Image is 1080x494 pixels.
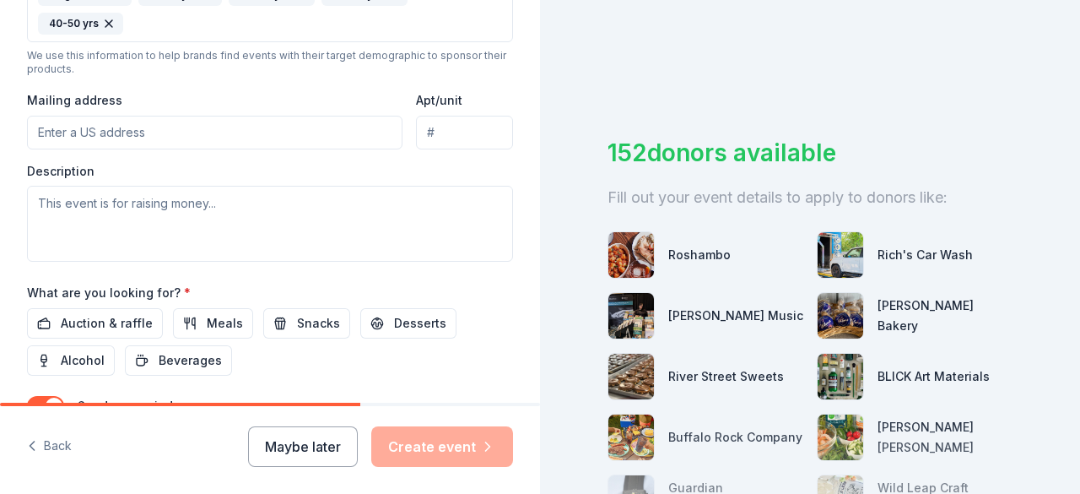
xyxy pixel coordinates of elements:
span: Beverages [159,350,222,371]
div: We use this information to help brands find events with their target demographic to sponsor their... [27,49,513,76]
span: Snacks [297,313,340,334]
img: photo for Alfred Music [608,293,654,339]
label: Mailing address [27,92,122,109]
button: Meals [173,308,253,339]
img: photo for Rich's Car Wash [818,232,863,278]
img: photo for Roshambo [608,232,654,278]
label: Apt/unit [416,92,462,109]
div: [PERSON_NAME] Bakery [877,296,1012,336]
div: Roshambo [668,245,731,265]
span: Alcohol [61,350,105,371]
button: Beverages [125,345,232,376]
label: Description [27,163,94,180]
img: photo for Wilson's Bakery [818,293,863,339]
div: 40-50 yrs [38,13,123,35]
div: [PERSON_NAME] Music [668,306,803,326]
input: Enter a US address [27,116,402,149]
button: Maybe later [248,426,358,467]
img: photo for River Street Sweets [608,354,654,399]
button: Alcohol [27,345,115,376]
label: Send me reminders [78,399,192,413]
input: # [416,116,513,149]
button: Auction & raffle [27,308,163,339]
label: What are you looking for? [27,285,191,301]
div: Fill out your event details to apply to donors like: [607,184,1012,211]
button: Snacks [263,308,350,339]
span: Desserts [394,313,446,334]
span: Auction & raffle [61,313,153,334]
button: Back [27,429,72,464]
img: photo for BLICK Art Materials [818,354,863,399]
div: 152 donors available [607,135,1012,171]
div: Rich's Car Wash [877,245,973,265]
div: River Street Sweets [668,366,784,387]
span: Meals [207,313,243,334]
button: Desserts [360,308,456,339]
div: BLICK Art Materials [877,366,990,387]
